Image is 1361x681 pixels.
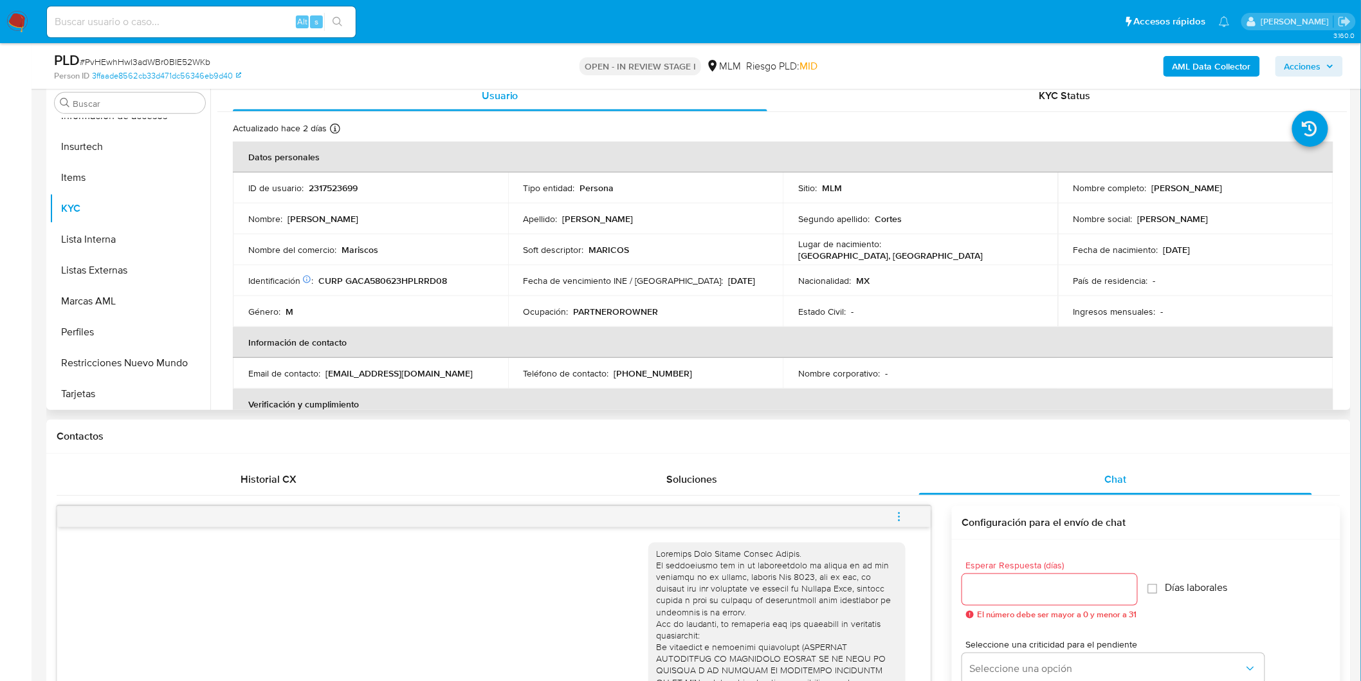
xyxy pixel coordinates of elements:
button: Acciones [1275,56,1343,77]
button: Insurtech [50,131,210,162]
a: 3ffaade8562cb33d471dc56346eb9d40 [92,70,241,82]
p: Segundo apellido : [798,213,870,225]
button: menu-action [878,501,920,532]
span: Alt [297,15,307,28]
button: Lista Interna [50,224,210,255]
span: Usuario [482,88,518,103]
p: Identificación : [248,275,313,286]
p: - [1161,306,1164,317]
button: Tarjetas [50,378,210,409]
span: Historial CX [241,472,297,487]
button: search-icon [324,13,351,31]
p: PARTNEROROWNER [574,306,659,317]
button: Listas Externas [50,255,210,286]
p: Ocupación : [524,306,569,317]
p: Actualizado hace 2 días [233,122,327,135]
a: Salir [1338,15,1351,28]
span: Riesgo PLD: [746,59,818,73]
span: Accesos rápidos [1134,15,1206,28]
p: Email de contacto : [248,368,320,379]
p: [DATE] [729,275,756,286]
p: [DATE] [1164,244,1191,256]
p: Nombre del comercio : [248,244,336,256]
p: - [1153,275,1156,286]
p: MARICOS [589,244,630,256]
button: Buscar [60,98,70,108]
input: Días laborales [1147,584,1158,594]
p: Nacionalidad : [798,275,851,286]
p: MX [856,275,870,286]
p: M [286,306,293,317]
span: # PvHEwhHwI3adWBr0BIE52WKb [80,55,210,68]
p: Nombre : [248,213,282,225]
p: [PERSON_NAME] [563,213,634,225]
p: Mariscos [342,244,378,256]
span: Esperar Respuesta (días) [966,561,1141,570]
span: El número debe ser mayor a 0 y menor a 31 [978,610,1137,619]
p: Fecha de vencimiento INE / [GEOGRAPHIC_DATA] : [524,275,724,286]
p: Persona [580,182,614,194]
p: País de residencia : [1073,275,1148,286]
span: Seleccione una opción [970,662,1244,675]
p: elena.palomino@mercadolibre.com.mx [1261,15,1333,28]
b: Person ID [54,70,89,82]
button: Restricciones Nuevo Mundo [50,348,210,378]
p: Soft descriptor : [524,244,584,256]
p: CURP GACA580623HPLRRD08 [318,275,447,286]
p: Nombre completo : [1073,182,1147,194]
p: Tipo entidad : [524,182,575,194]
span: Días laborales [1165,581,1228,594]
span: MID [799,59,818,73]
p: Género : [248,306,280,317]
p: Estado Civil : [798,306,846,317]
button: KYC [50,193,210,224]
input: Buscar usuario o caso... [47,14,356,30]
span: Chat [1105,472,1127,487]
p: [PHONE_NUMBER] [614,368,693,379]
input: Buscar [73,98,200,109]
button: Marcas AML [50,286,210,317]
span: KYC Status [1039,88,1091,103]
th: Información de contacto [233,327,1333,358]
p: [EMAIL_ADDRESS][DOMAIN_NAME] [325,368,473,379]
th: Verificación y cumplimiento [233,389,1333,420]
span: Seleccione una criticidad para el pendiente [965,640,1268,649]
button: Perfiles [50,317,210,348]
input: days_to_wait [962,581,1137,598]
p: ID de usuario : [248,182,304,194]
button: AML Data Collector [1164,56,1260,77]
p: [PERSON_NAME] [288,213,358,225]
p: [PERSON_NAME] [1152,182,1223,194]
b: AML Data Collector [1173,56,1251,77]
b: PLD [54,50,80,70]
p: OPEN - IN REVIEW STAGE I [580,57,701,75]
p: Teléfono de contacto : [524,368,609,379]
h1: Contactos [57,430,1340,443]
span: s [315,15,318,28]
div: MLM [706,59,741,73]
p: - [885,368,888,379]
p: [GEOGRAPHIC_DATA], [GEOGRAPHIC_DATA] [798,250,983,261]
th: Datos personales [233,142,1333,173]
p: MLM [822,182,842,194]
p: Sitio : [798,182,817,194]
span: 3.160.0 [1333,30,1355,41]
p: - [851,306,854,317]
p: Lugar de nacimiento : [798,238,881,250]
span: Acciones [1284,56,1321,77]
h3: Configuración para el envío de chat [962,516,1330,529]
p: Apellido : [524,213,558,225]
button: Items [50,162,210,193]
p: Ingresos mensuales : [1073,306,1156,317]
p: Cortes [875,213,902,225]
span: Soluciones [667,472,718,487]
p: [PERSON_NAME] [1138,213,1209,225]
p: Fecha de nacimiento : [1073,244,1158,256]
p: Nombre corporativo : [798,368,880,379]
a: Notificaciones [1219,16,1230,27]
p: 2317523699 [309,182,358,194]
p: Nombre social : [1073,213,1133,225]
